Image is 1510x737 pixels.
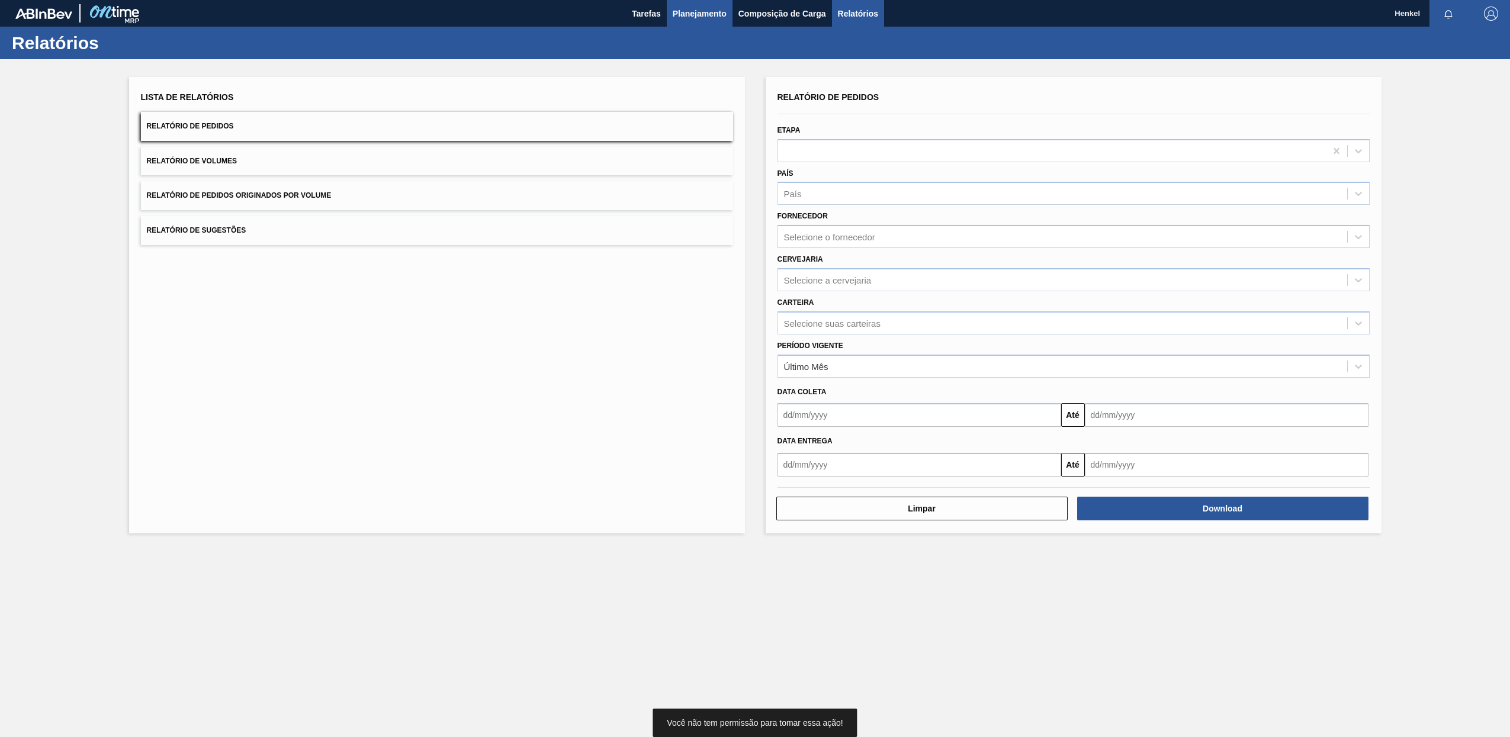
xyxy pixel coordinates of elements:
[147,226,246,234] span: Relatório de Sugestões
[784,189,802,199] div: País
[1085,453,1368,477] input: dd/mm/yyyy
[1061,403,1085,427] button: Até
[1484,7,1498,21] img: Logout
[667,718,843,728] span: Você não tem permissão para tomar essa ação!
[784,232,875,242] div: Selecione o fornecedor
[141,92,234,102] span: Lista de Relatórios
[784,318,881,328] div: Selecione suas carteiras
[15,8,72,19] img: TNhmsLtSVTkK8tSr43FrP2fwEKptu5GPRR3wAAAABJRU5ErkJggg==
[778,388,827,396] span: Data coleta
[147,191,332,199] span: Relatório de Pedidos Originados por Volume
[778,437,833,445] span: Data entrega
[147,122,234,130] span: Relatório de Pedidos
[778,403,1061,427] input: dd/mm/yyyy
[673,7,727,21] span: Planejamento
[632,7,661,21] span: Tarefas
[778,453,1061,477] input: dd/mm/yyyy
[778,342,843,350] label: Período Vigente
[1061,453,1085,477] button: Até
[141,147,733,176] button: Relatório de Volumes
[738,7,826,21] span: Composição de Carga
[1077,497,1368,520] button: Download
[141,181,733,210] button: Relatório de Pedidos Originados por Volume
[776,497,1068,520] button: Limpar
[778,92,879,102] span: Relatório de Pedidos
[1429,5,1467,22] button: Notificações
[778,255,823,263] label: Cervejaria
[12,36,222,50] h1: Relatórios
[141,112,733,141] button: Relatório de Pedidos
[778,212,828,220] label: Fornecedor
[141,216,733,245] button: Relatório de Sugestões
[778,126,801,134] label: Etapa
[838,7,878,21] span: Relatórios
[778,298,814,307] label: Carteira
[147,157,237,165] span: Relatório de Volumes
[784,275,872,285] div: Selecione a cervejaria
[1085,403,1368,427] input: dd/mm/yyyy
[778,169,793,178] label: País
[784,361,828,371] div: Último Mês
